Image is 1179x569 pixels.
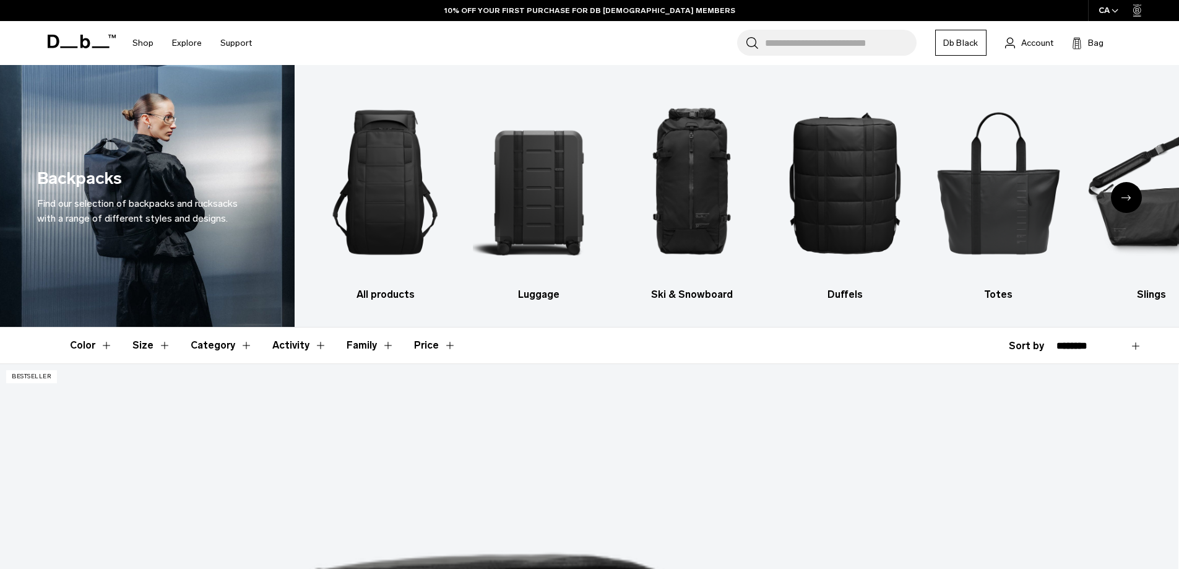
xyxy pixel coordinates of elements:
a: Account [1005,35,1053,50]
img: Db [933,84,1065,281]
img: Db [319,84,451,281]
a: 10% OFF YOUR FIRST PURCHASE FOR DB [DEMOGRAPHIC_DATA] MEMBERS [444,5,735,16]
a: Shop [132,21,153,65]
p: Bestseller [6,370,57,383]
a: Support [220,21,252,65]
img: Db [626,84,758,281]
h3: Totes [933,287,1065,302]
a: Db Totes [933,84,1065,302]
a: Db All products [319,84,451,302]
li: 4 / 10 [779,84,911,302]
img: Db [473,84,605,281]
button: Toggle Filter [347,328,394,363]
li: 1 / 10 [319,84,451,302]
button: Toggle Filter [272,328,327,363]
h3: All products [319,287,451,302]
nav: Main Navigation [123,21,261,65]
button: Toggle Filter [132,328,171,363]
button: Toggle Filter [191,328,253,363]
img: Db [779,84,911,281]
button: Toggle Filter [70,328,113,363]
a: Db Luggage [473,84,605,302]
h3: Duffels [779,287,911,302]
span: Account [1021,37,1053,50]
li: 2 / 10 [473,84,605,302]
li: 3 / 10 [626,84,758,302]
h1: Backpacks [37,166,122,191]
a: Db Duffels [779,84,911,302]
div: Next slide [1111,182,1142,213]
a: Explore [172,21,202,65]
button: Toggle Price [414,328,456,363]
h3: Ski & Snowboard [626,287,758,302]
a: Db Ski & Snowboard [626,84,758,302]
span: Bag [1088,37,1103,50]
button: Bag [1072,35,1103,50]
li: 5 / 10 [933,84,1065,302]
a: Db Black [935,30,987,56]
span: Find our selection of backpacks and rucksacks with a range of different styles and designs. [37,198,238,224]
h3: Luggage [473,287,605,302]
